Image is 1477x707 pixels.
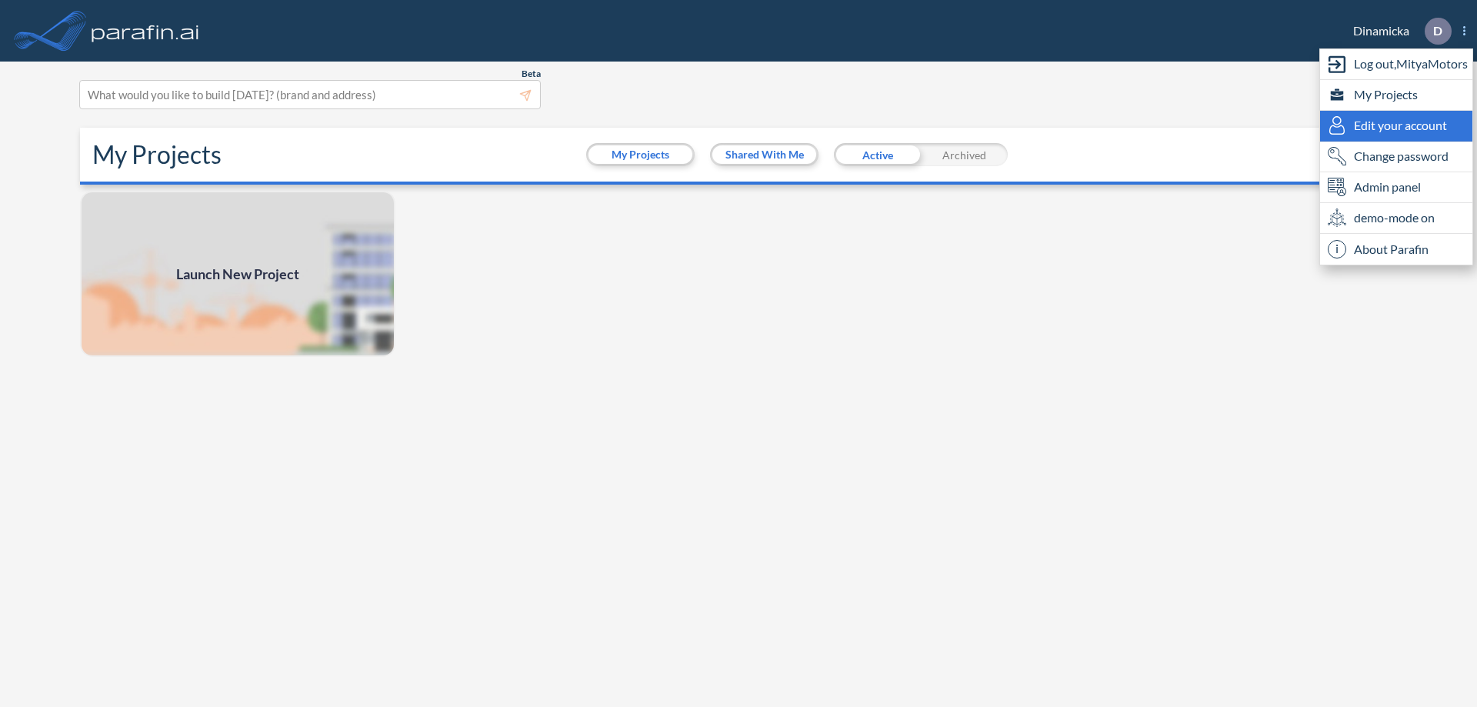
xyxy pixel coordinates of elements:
[1354,85,1418,104] span: My Projects
[92,140,222,169] h2: My Projects
[80,191,395,357] a: Launch New Project
[712,145,816,164] button: Shared With Me
[80,191,395,357] img: add
[921,143,1008,166] div: Archived
[1354,55,1468,73] span: Log out, MityaMotors
[1354,178,1421,196] span: Admin panel
[1320,142,1472,172] div: Change password
[1354,116,1447,135] span: Edit your account
[1330,18,1465,45] div: Dinamicka
[1320,234,1472,265] div: About Parafin
[1320,172,1472,203] div: Admin panel
[588,145,692,164] button: My Projects
[1354,208,1435,227] span: demo-mode on
[1354,147,1449,165] span: Change password
[1433,24,1442,38] p: D
[834,143,921,166] div: Active
[522,68,541,80] span: Beta
[1320,49,1472,80] div: Log out
[1320,203,1472,234] div: demo-mode on
[1328,240,1346,258] span: i
[1320,80,1472,111] div: My Projects
[88,15,202,46] img: logo
[176,264,299,285] span: Launch New Project
[1354,240,1429,258] span: About Parafin
[1320,111,1472,142] div: Edit user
